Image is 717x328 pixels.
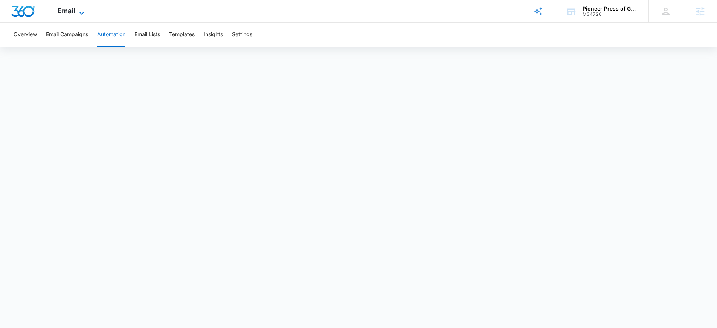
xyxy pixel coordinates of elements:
button: Email Campaigns [46,23,88,47]
button: Insights [204,23,223,47]
button: Settings [232,23,252,47]
div: account id [583,12,638,17]
span: Email [58,7,75,15]
div: account name [583,6,638,12]
button: Templates [169,23,195,47]
button: Overview [14,23,37,47]
button: Automation [97,23,125,47]
button: Email Lists [134,23,160,47]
